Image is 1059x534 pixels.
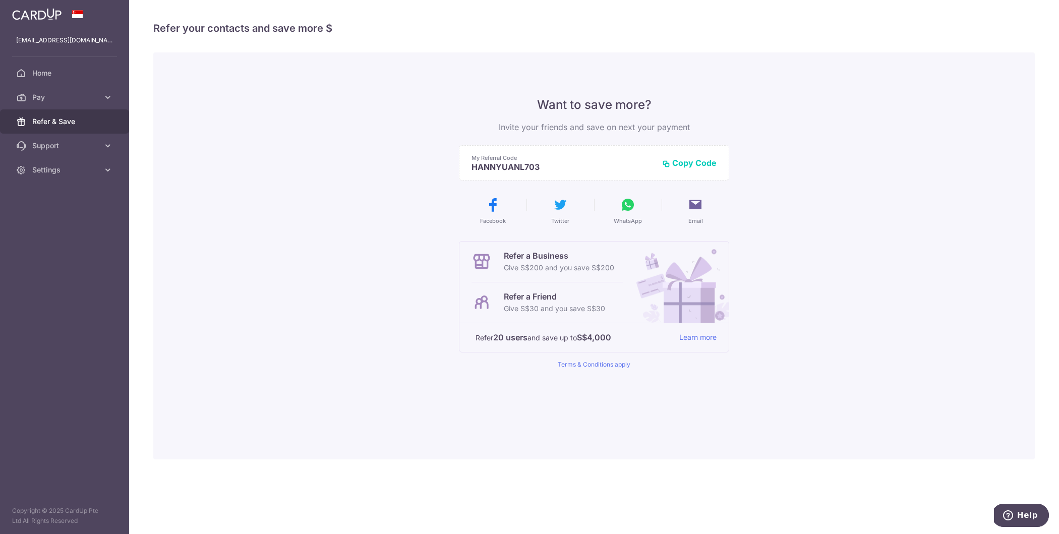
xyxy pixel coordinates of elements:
iframe: Opens a widget where you can find more information [994,504,1049,529]
p: Refer and save up to [476,331,671,344]
span: Refer & Save [32,116,99,127]
span: Facebook [480,217,506,225]
a: Learn more [679,331,717,344]
span: Twitter [551,217,569,225]
span: Help [23,7,44,16]
p: My Referral Code [472,154,654,162]
p: Refer a Friend [504,290,605,303]
h4: Refer your contacts and save more $ [153,20,1035,36]
p: Give S$200 and you save S$200 [504,262,614,274]
span: Email [688,217,703,225]
button: Email [666,197,725,225]
button: Facebook [463,197,522,225]
p: Give S$30 and you save S$30 [504,303,605,315]
span: WhatsApp [614,217,642,225]
p: HANNYUANL703 [472,162,654,172]
span: Home [32,68,99,78]
span: Settings [32,165,99,175]
span: Pay [32,92,99,102]
p: Invite your friends and save on next your payment [459,121,729,133]
img: CardUp [12,8,62,20]
p: Want to save more? [459,97,729,113]
button: WhatsApp [598,197,658,225]
strong: S$4,000 [577,331,611,343]
button: Twitter [531,197,590,225]
p: Refer a Business [504,250,614,262]
img: Refer [627,242,729,323]
span: Support [32,141,99,151]
button: Copy Code [662,158,717,168]
p: [EMAIL_ADDRESS][DOMAIN_NAME] [16,35,113,45]
a: Terms & Conditions apply [558,361,630,368]
strong: 20 users [493,331,527,343]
